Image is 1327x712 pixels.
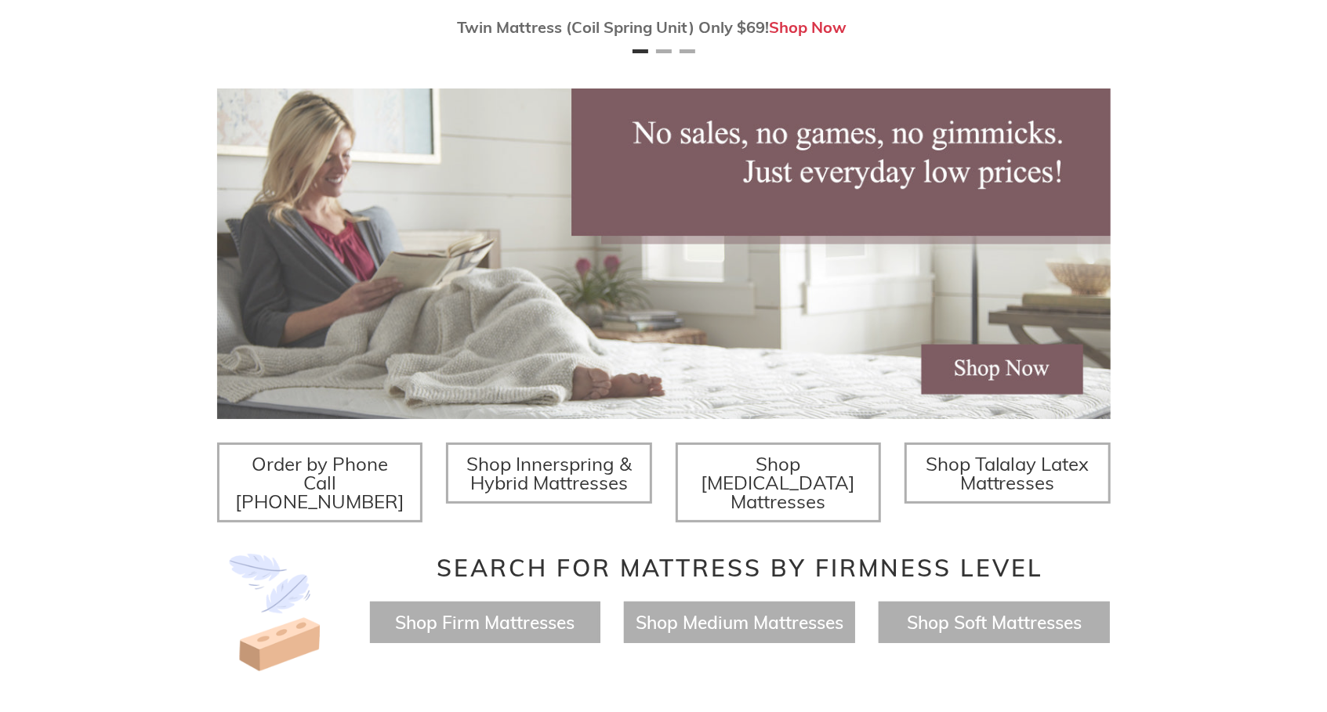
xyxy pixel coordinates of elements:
a: Shop Medium Mattresses [636,611,843,634]
a: Shop Soft Mattresses [907,611,1082,634]
span: Shop Talalay Latex Mattresses [926,452,1090,494]
button: Page 3 [680,49,695,53]
button: Page 2 [656,49,672,53]
a: Shop Innerspring & Hybrid Mattresses [446,443,652,504]
span: Order by Phone Call [PHONE_NUMBER] [235,452,404,513]
button: Page 1 [633,49,648,53]
a: Shop Talalay Latex Mattresses [905,443,1111,504]
span: Shop Innerspring & Hybrid Mattresses [466,452,632,494]
img: Image-of-brick- and-feather-representing-firm-and-soft-feel [217,554,335,671]
span: Twin Mattress (Coil Spring Unit) Only $69! [457,17,769,37]
span: Shop [MEDICAL_DATA] Mattresses [701,452,855,513]
a: Shop Now [769,17,847,37]
span: Search for Mattress by Firmness Level [437,553,1043,583]
a: Order by Phone Call [PHONE_NUMBER] [217,443,423,522]
img: herobannermay2022-1652879215306_1200x.jpg [217,89,1111,419]
a: Shop [MEDICAL_DATA] Mattresses [676,443,882,522]
a: Shop Firm Mattresses [395,611,575,634]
